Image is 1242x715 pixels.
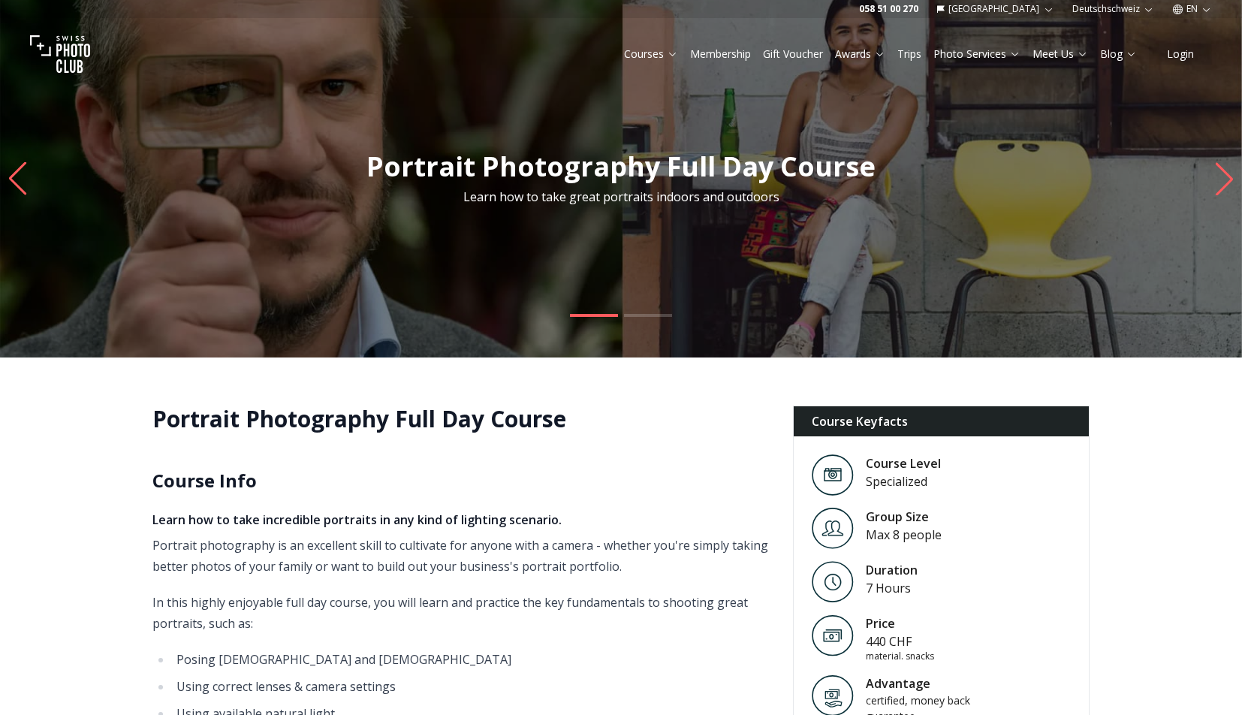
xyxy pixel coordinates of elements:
[624,47,678,62] a: Courses
[866,579,918,597] div: 7 Hours
[172,649,769,670] li: Posing [DEMOGRAPHIC_DATA] and [DEMOGRAPHIC_DATA]
[757,44,829,65] button: Gift Voucher
[152,469,769,493] h2: Course Info
[152,511,769,529] h4: Learn how to take incredible portraits in any kind of lighting scenario.
[933,47,1020,62] a: Photo Services
[152,537,768,575] span: Portrait photography is an excellent skill to cultivate for anyone with a camera - whether you're...
[1032,47,1088,62] a: Meet Us
[1100,47,1137,62] a: Blog
[897,47,921,62] a: Trips
[1149,44,1212,65] button: Login
[812,561,854,602] img: Level
[812,508,854,549] img: Level
[152,592,769,634] p: In this highly enjoyable full day course, you will learn and practice the key fundamentals to sho...
[152,406,769,433] h1: Portrait Photography Full Day Course
[927,44,1026,65] button: Photo Services
[866,632,934,650] div: 440 CHF
[866,561,918,579] div: Duration
[866,454,941,472] div: Course Level
[618,44,684,65] button: Courses
[829,44,891,65] button: Awards
[866,614,934,632] div: Price
[1094,44,1143,65] button: Blog
[866,650,934,662] div: material. snacks
[866,508,942,526] div: Group Size
[30,24,90,84] img: Swiss photo club
[1026,44,1094,65] button: Meet Us
[684,44,757,65] button: Membership
[690,47,751,62] a: Membership
[172,676,769,697] li: Using correct lenses & camera settings
[835,47,885,62] a: Awards
[866,674,993,692] div: Advantage
[812,454,854,496] img: Level
[812,614,854,656] img: Price
[859,3,918,15] a: 058 51 00 270
[891,44,927,65] button: Trips
[794,406,1089,436] div: Course Keyfacts
[866,526,942,544] div: Max 8 people
[866,472,941,490] div: Specialized
[763,47,823,62] a: Gift Voucher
